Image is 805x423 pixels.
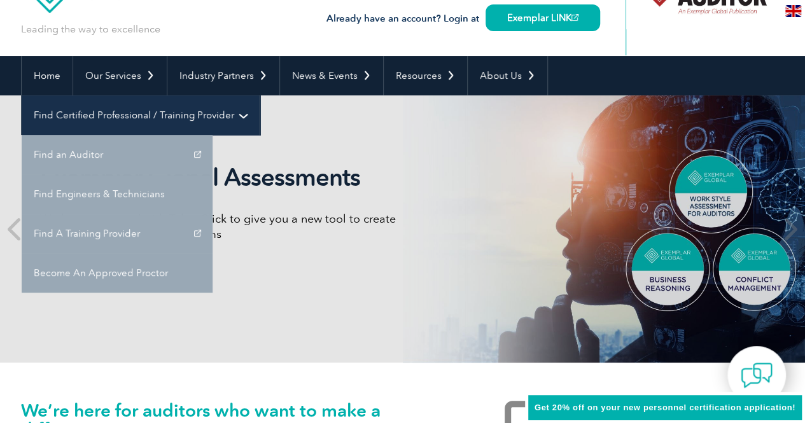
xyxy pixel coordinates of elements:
img: contact-chat.png [741,359,773,391]
a: Find A Training Provider [22,214,213,253]
p: Leading the way to excellence [21,22,160,36]
a: Our Services [73,56,167,95]
p: We have partnered with TalentClick to give you a new tool to create and drive high-performance teams [40,211,403,242]
a: Exemplar LINK [486,4,600,31]
h2: Exemplar Global Assessments [40,163,403,192]
a: Become An Approved Proctor [22,253,213,293]
a: Find Engineers & Technicians [22,174,213,214]
img: en [785,5,801,17]
a: Home [22,56,73,95]
a: About Us [468,56,547,95]
span: Get 20% off on your new personnel certification application! [535,403,795,412]
a: News & Events [280,56,383,95]
a: Find Certified Professional / Training Provider [22,95,260,135]
a: Industry Partners [167,56,279,95]
img: open_square.png [571,14,578,21]
h3: Already have an account? Login at [326,11,600,27]
a: Resources [384,56,467,95]
a: Find an Auditor [22,135,213,174]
